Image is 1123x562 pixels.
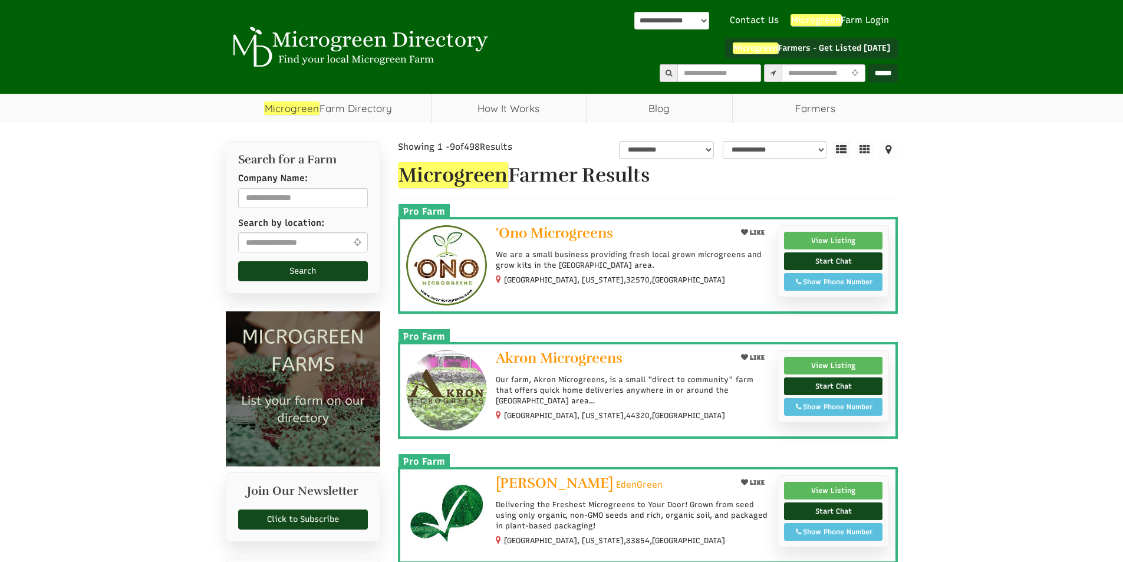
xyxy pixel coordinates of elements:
small: [GEOGRAPHIC_DATA], [US_STATE], , [504,536,725,545]
img: Akron Microgreens [406,350,487,431]
select: overall_rating_filter-1 [619,141,714,159]
p: Our farm, Akron Microgreens, is a small "direct to community" farm that offers quick home deliver... [496,374,769,407]
div: Powered by [634,12,709,29]
a: Contact Us [724,14,785,27]
i: Use Current Location [350,238,364,247]
small: [GEOGRAPHIC_DATA], [US_STATE], , [504,411,725,420]
label: Company Name: [238,172,308,185]
span: [GEOGRAPHIC_DATA] [652,535,725,546]
div: Show Phone Number [791,527,877,537]
a: How It Works [432,94,586,123]
img: Microgreen Farms list your microgreen farm today [226,311,381,466]
span: Farmers [733,94,898,123]
span: 44320 [626,410,650,421]
div: Show Phone Number [791,277,877,287]
span: 9 [450,142,455,152]
select: Language Translate Widget [634,12,709,29]
h1: Farmer Results [398,165,898,186]
a: View Listing [784,357,883,374]
a: Blog [587,94,733,123]
img: 'Ono Microgreens [406,225,487,306]
span: LIKE [748,479,765,487]
span: [GEOGRAPHIC_DATA] [652,410,725,421]
a: MicrogreenFarm Directory [226,94,432,123]
span: 83854 [626,535,650,546]
img: Dejah Simunds [406,475,487,556]
a: MicrogreenFarmers - Get Listed [DATE] [725,38,898,58]
h2: Search for a Farm [238,153,368,166]
a: Start Chat [784,502,883,520]
span: Akron Microgreens [496,349,623,367]
button: LIKE [737,225,769,240]
span: 32570 [626,275,650,285]
div: Showing 1 - of Results [398,141,564,153]
a: 'Ono Microgreens [496,225,727,244]
button: LIKE [737,350,769,365]
em: Microgreen [791,14,841,26]
a: Start Chat [784,377,883,395]
em: Microgreen [264,101,320,115]
div: Show Phone Number [791,402,877,412]
em: Microgreen [733,42,778,54]
p: Delivering the Freshest Microgreens to Your Door! Grown from seed using only organic, non-GMO see... [496,499,769,532]
span: 498 [464,142,480,152]
button: Search [238,261,368,281]
span: LIKE [748,354,765,361]
span: EdenGreen [616,479,663,491]
span: [GEOGRAPHIC_DATA] [652,275,725,285]
small: [GEOGRAPHIC_DATA], [US_STATE], , [504,275,725,284]
p: We are a small business providing fresh local grown microgreens and grow kits in the [GEOGRAPHIC_... [496,249,769,271]
a: Start Chat [784,252,883,270]
a: MicrogreenFarm Login [791,14,895,27]
span: 'Ono Microgreens [496,224,613,242]
h2: Join Our Newsletter [238,485,368,504]
span: [PERSON_NAME] [496,474,613,492]
label: Search by location: [238,217,324,229]
a: Akron Microgreens [496,350,727,369]
button: LIKE [737,475,769,490]
a: View Listing [784,482,883,499]
a: [PERSON_NAME] EdenGreen [496,475,727,494]
a: Click to Subscribe [238,510,368,530]
em: Microgreen [398,162,508,188]
span: LIKE [748,229,765,236]
i: Use Current Location [849,70,861,77]
img: Microgreen Directory [226,27,491,68]
select: sortbox-1 [723,141,826,159]
a: View Listing [784,232,883,249]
